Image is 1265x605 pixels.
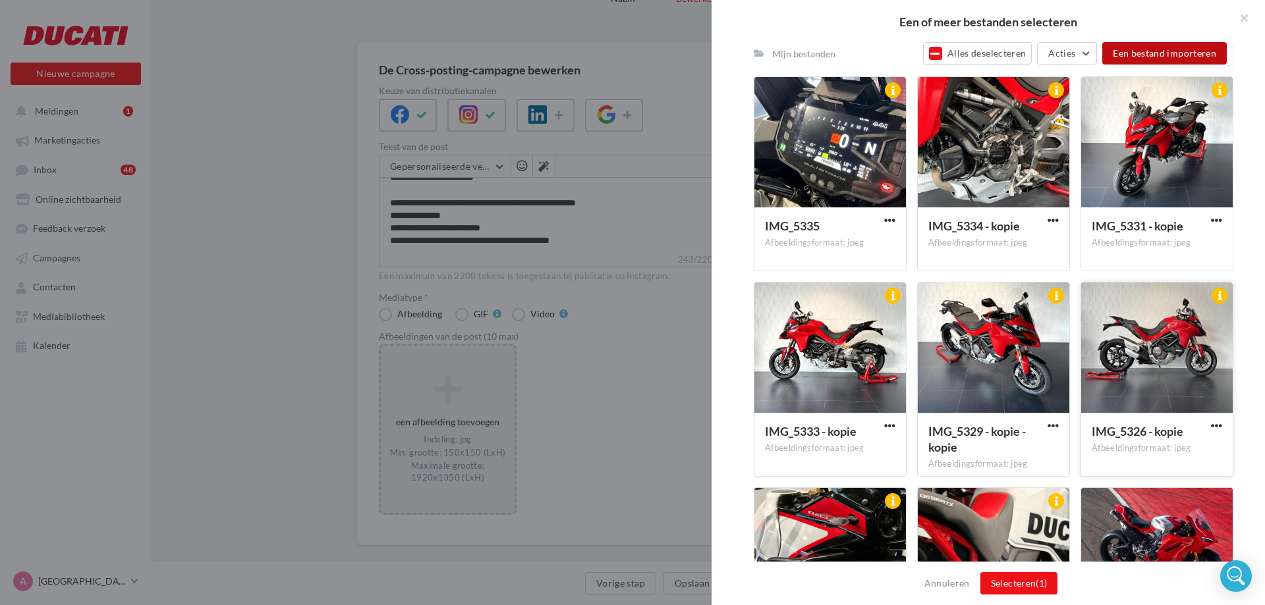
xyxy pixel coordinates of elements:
[928,458,1059,470] div: Afbeeldingsformaat: jpeg
[928,237,1059,249] div: Afbeeldingsformaat: jpeg
[1092,219,1183,233] span: IMG_5331 - kopie
[1113,47,1216,59] span: Een bestand importeren
[1102,42,1227,65] button: Een bestand importeren
[928,219,1020,233] span: IMG_5334 - kopie
[928,424,1026,454] span: IMG_5329 - kopie - kopie
[1092,442,1222,454] div: Afbeeldingsformaat: jpeg
[923,42,1032,65] button: Alles deselecteren
[980,572,1058,594] button: Selecteren(1)
[772,47,835,61] div: Mijn bestanden
[919,575,975,591] button: Annuleren
[1036,577,1047,589] span: (1)
[1092,237,1222,249] div: Afbeeldingsformaat: jpeg
[733,16,1244,28] h2: Een of meer bestanden selecteren
[1220,560,1252,592] div: Open Intercom Messenger
[765,219,820,233] span: IMG_5335
[765,424,857,438] span: IMG_5333 - kopie
[765,237,895,249] div: Afbeeldingsformaat: jpeg
[1037,42,1097,65] button: Acties
[765,442,895,454] div: Afbeeldingsformaat: jpeg
[1092,424,1183,438] span: IMG_5326 - kopie
[1048,47,1075,59] span: Acties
